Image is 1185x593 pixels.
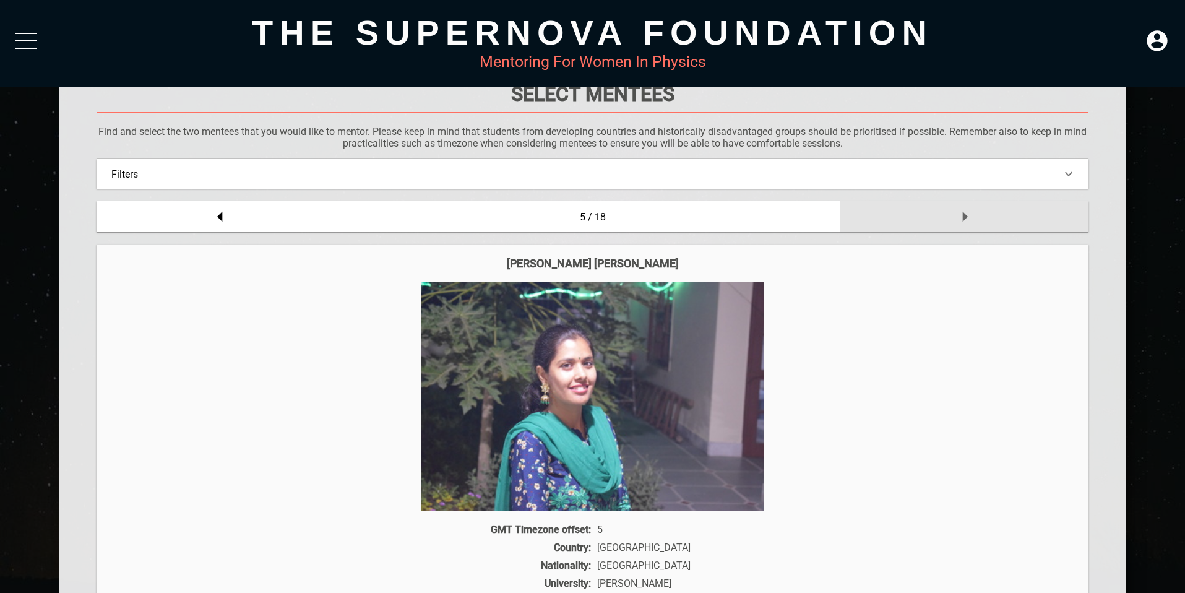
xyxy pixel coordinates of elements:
[111,168,1074,180] div: Filters
[109,578,594,589] div: University:
[59,53,1126,71] div: Mentoring For Women In Physics
[345,201,841,232] div: 5 / 18
[594,524,1076,535] div: 5
[594,560,1076,571] div: [GEOGRAPHIC_DATA]
[97,126,1089,149] p: Find and select the two mentees that you would like to mentor. Please keep in mind that students ...
[97,159,1089,189] div: Filters
[594,578,1076,589] div: [PERSON_NAME]
[109,542,594,553] div: Country:
[97,82,1089,106] h1: Select Mentees
[59,12,1126,53] div: The Supernova Foundation
[109,524,594,535] div: GMT Timezone offset:
[594,542,1076,553] div: [GEOGRAPHIC_DATA]
[109,257,1077,270] div: [PERSON_NAME] [PERSON_NAME]
[109,560,594,571] div: Nationality:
